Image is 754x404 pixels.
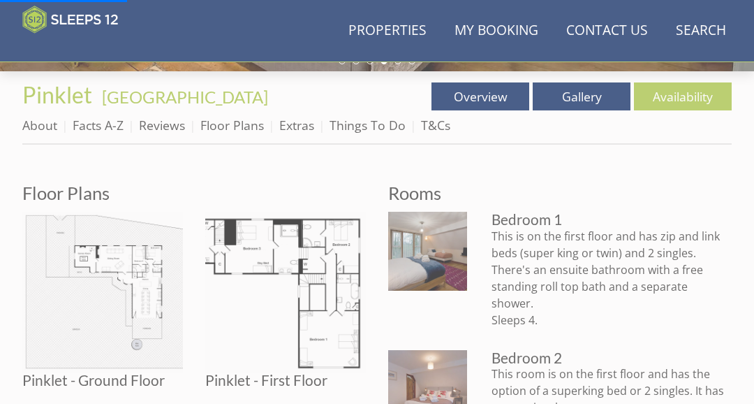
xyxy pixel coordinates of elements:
a: Availability [634,82,732,110]
iframe: Customer reviews powered by Trustpilot [15,42,162,54]
a: Properties [343,15,432,47]
a: Floor Plans [200,117,264,134]
h3: Pinklet - First Floor [205,373,366,389]
a: Search [670,15,732,47]
a: Gallery [533,82,630,110]
img: Pinklet - First Floor [205,212,366,373]
a: About [22,117,57,134]
h2: Floor Plans [22,183,366,203]
h3: Bedroom 1 [491,212,732,228]
a: My Booking [449,15,544,47]
span: - [96,87,268,107]
h3: Bedroom 2 [491,350,732,366]
img: Bedroom 1 [388,212,467,291]
a: Contact Us [561,15,653,47]
a: Extras [279,117,314,134]
a: Reviews [139,117,185,134]
a: T&Cs [421,117,450,134]
p: This is on the first floor and has zip and link beds (super king or twin) and 2 singles. There's ... [491,228,732,329]
a: Facts A-Z [73,117,124,134]
a: Things To Do [330,117,406,134]
img: Sleeps 12 [22,6,119,34]
a: Pinklet [22,81,96,108]
a: Overview [431,82,529,110]
img: Pinklet - Ground Floor [22,212,183,373]
a: [GEOGRAPHIC_DATA] [102,87,268,107]
h3: Pinklet - Ground Floor [22,373,183,389]
span: Pinklet [22,81,92,108]
h2: Rooms [388,183,732,203]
